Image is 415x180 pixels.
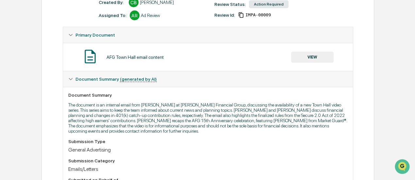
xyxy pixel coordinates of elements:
span: 8f1e1ef7-8bd0-471a-9033-5d6ebffe2837 [245,12,271,18]
iframe: Open customer support [394,158,412,176]
p: The document is an internal email from [PERSON_NAME] at [PERSON_NAME] Financial Group, discussing... [68,102,348,134]
span: Pylon [65,110,79,115]
a: Powered byPylon [46,110,79,115]
a: 🔎Data Lookup [4,92,44,104]
div: Document Summary [68,92,348,98]
div: 🖐️ [7,83,12,88]
div: Primary Document [63,27,353,43]
div: AFG Town Hall email content [107,55,164,60]
span: Primary Document [75,32,115,38]
div: Assigned To: [99,13,126,18]
div: 🗄️ [47,83,53,88]
div: Action Required [249,0,289,8]
span: Preclearance [13,82,42,89]
span: Document Summary [75,76,157,82]
div: Start new chat [22,50,107,56]
div: 🔎 [7,95,12,100]
div: AR [130,10,140,20]
a: 🗄️Attestations [45,79,84,91]
u: (generated by AI) [120,76,157,82]
img: Document Icon [82,48,98,65]
div: Review Status: [214,2,246,7]
div: Emails/Letters [68,166,348,172]
button: VIEW [291,52,334,63]
div: Submission Category [68,158,348,163]
span: Data Lookup [13,94,41,101]
div: Ad Review [141,13,160,18]
button: Start new chat [111,52,119,59]
a: 🖐️Preclearance [4,79,45,91]
div: Review Id: [214,12,235,18]
div: Document Summary (generated by AI) [63,71,353,87]
p: How can we help? [7,13,119,24]
div: Primary Document [63,43,353,71]
div: We're available if you need us! [22,56,83,61]
img: 1746055101610-c473b297-6a78-478c-a979-82029cc54cd1 [7,50,18,61]
span: Attestations [54,82,81,89]
div: Submission Type [68,139,348,144]
div: General Advertising [68,147,348,153]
